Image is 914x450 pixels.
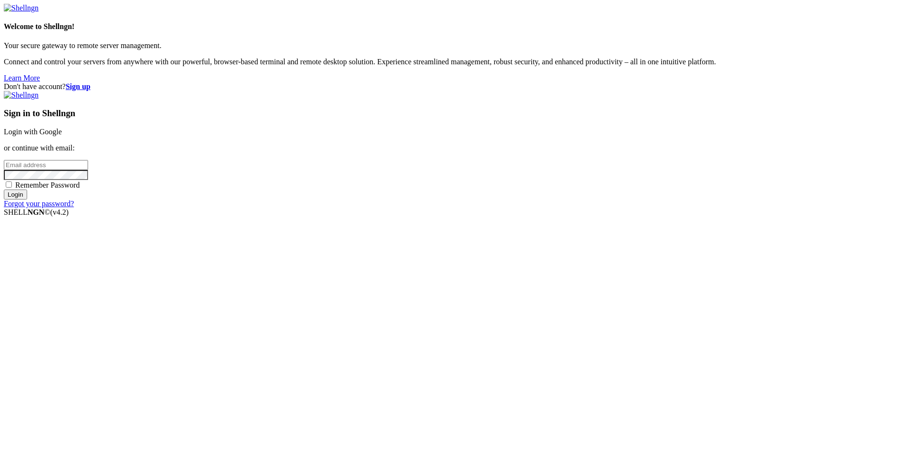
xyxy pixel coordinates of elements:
span: 4.2.0 [50,208,69,216]
a: Sign up [66,82,90,90]
div: Don't have account? [4,82,910,91]
a: Learn More [4,74,40,82]
span: Remember Password [15,181,80,189]
span: SHELL © [4,208,69,216]
h4: Welcome to Shellngn! [4,22,910,31]
input: Login [4,190,27,200]
b: NGN [28,208,45,216]
input: Remember Password [6,181,12,188]
p: or continue with email: [4,144,910,152]
input: Email address [4,160,88,170]
p: Your secure gateway to remote server management. [4,41,910,50]
a: Login with Google [4,128,62,136]
a: Forgot your password? [4,200,74,208]
h3: Sign in to Shellngn [4,108,910,119]
p: Connect and control your servers from anywhere with our powerful, browser-based terminal and remo... [4,58,910,66]
img: Shellngn [4,4,39,12]
img: Shellngn [4,91,39,100]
